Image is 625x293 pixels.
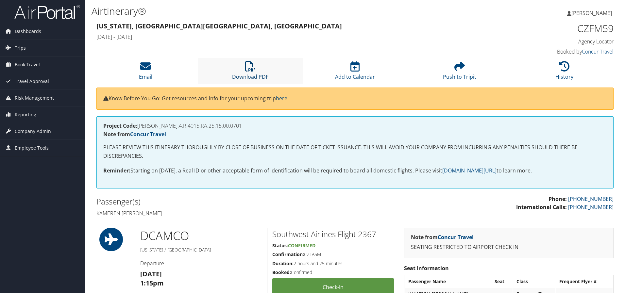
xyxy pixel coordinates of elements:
strong: Note from [103,131,166,138]
h1: DCA MCO [140,228,262,244]
span: Confirmed [288,242,315,249]
a: [DOMAIN_NAME][URL] [442,167,497,174]
p: Starting on [DATE], a Real ID or other acceptable form of identification will be required to boar... [103,167,607,175]
a: Download PDF [232,65,268,80]
h4: [PERSON_NAME].4.R.4015.RA.25.15.00.0701 [103,123,607,128]
a: here [276,95,287,102]
a: Add to Calendar [335,65,375,80]
h4: [DATE] - [DATE] [96,33,482,41]
span: Dashboards [15,23,41,40]
strong: Status: [272,242,288,249]
strong: Reminder: [103,167,130,174]
h5: Confirmed [272,269,394,276]
span: Trips [15,40,26,56]
a: Push to Tripit [443,65,476,80]
img: airportal-logo.png [14,4,80,20]
h5: [US_STATE] / [GEOGRAPHIC_DATA] [140,247,262,253]
a: History [555,65,573,80]
p: Know Before You Go: Get resources and info for your upcoming trip [103,94,607,103]
h1: CZFM59 [492,22,614,35]
span: [PERSON_NAME] [571,9,612,17]
strong: Seat Information [404,265,449,272]
h4: Booked by [492,48,614,55]
p: PLEASE REVIEW THIS ITINERARY THOROUGHLY BY CLOSE OF BUSINESS ON THE DATE OF TICKET ISSUANCE. THIS... [103,143,607,160]
a: Concur Travel [130,131,166,138]
a: [PERSON_NAME] [567,3,618,23]
strong: Phone: [549,195,567,203]
th: Seat [491,276,513,287]
strong: Project Code: [103,122,137,129]
th: Frequent Flyer # [556,276,613,287]
a: [PHONE_NUMBER] [568,203,614,211]
h5: CZLA5M [272,251,394,258]
h1: Airtinerary® [92,4,443,18]
strong: 1:15pm [140,279,164,287]
span: Company Admin [15,123,51,139]
p: SEATING RESTRICTED TO AIRPORT CHECK IN [411,243,607,252]
h4: Agency Locator [492,38,614,45]
strong: Note from [411,234,474,241]
h5: 2 hours and 25 minutes [272,260,394,267]
strong: Booked: [272,269,291,275]
strong: [US_STATE], [GEOGRAPHIC_DATA] [GEOGRAPHIC_DATA], [GEOGRAPHIC_DATA] [96,22,342,30]
a: Email [139,65,152,80]
span: Risk Management [15,90,54,106]
a: Concur Travel [438,234,474,241]
h2: Passenger(s) [96,196,350,207]
span: Travel Approval [15,73,49,90]
h4: Kameren [PERSON_NAME] [96,210,350,217]
a: [PHONE_NUMBER] [568,195,614,203]
strong: International Calls: [516,203,567,211]
h4: Departure [140,260,262,267]
span: Book Travel [15,57,40,73]
strong: Confirmation: [272,251,304,257]
th: Passenger Name [405,276,491,287]
span: Reporting [15,106,36,123]
a: Concur Travel [582,48,614,55]
strong: [DATE] [140,269,162,278]
strong: Duration: [272,260,294,267]
th: Class [513,276,555,287]
span: Employee Tools [15,140,49,156]
h2: Southwest Airlines Flight 2367 [272,229,394,240]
